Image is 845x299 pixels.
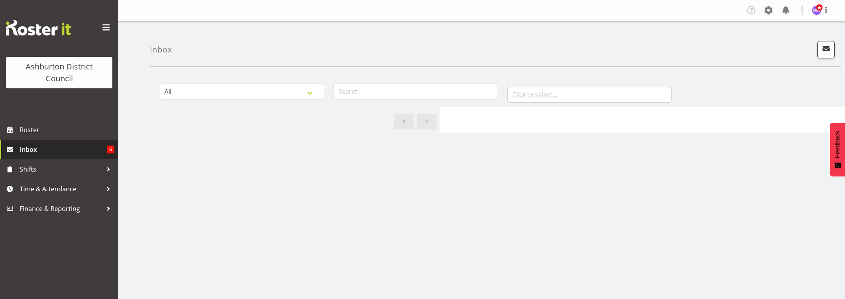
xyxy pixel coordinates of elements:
h4: Inbox [150,45,172,54]
span: Inbox [20,144,107,155]
img: wendy-keepa436.jpg [812,6,821,15]
span: 6 [107,146,114,153]
button: Feedback - Show survey [830,123,845,176]
input: Click to select... [507,87,672,103]
span: Feedback [834,131,841,158]
div: Ashburton District Council [14,61,104,84]
span: Shifts [20,163,103,175]
span: Time & Attendance [20,183,103,195]
span: Finance & Reporting [20,203,103,215]
span: Roster [20,124,114,136]
input: Search [334,84,498,99]
img: Rosterit website logo [6,20,71,36]
a: Next page [417,114,436,129]
a: Previous page [394,114,414,129]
